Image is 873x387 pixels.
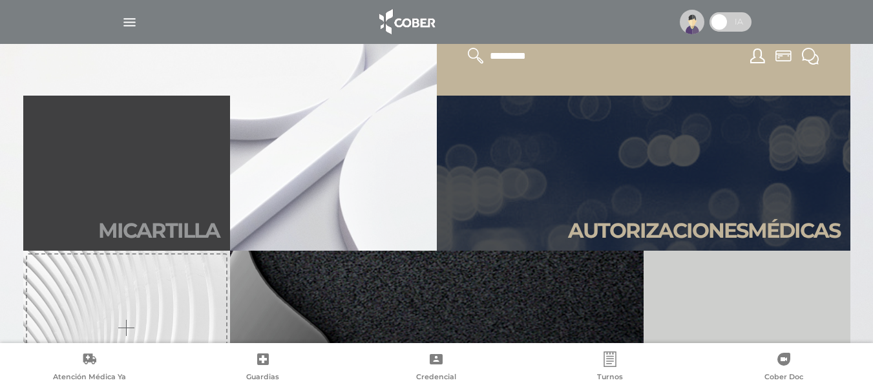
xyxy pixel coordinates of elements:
[523,351,697,384] a: Turnos
[176,351,350,384] a: Guardias
[568,218,840,243] h2: Autori zaciones médicas
[437,96,850,251] a: Autorizacionesmédicas
[372,6,440,37] img: logo_cober_home-white.png
[53,372,126,384] span: Atención Médica Ya
[697,351,870,384] a: Cober Doc
[121,14,138,30] img: Cober_menu-lines-white.svg
[764,372,803,384] span: Cober Doc
[98,218,220,243] h2: Mi car tilla
[246,372,279,384] span: Guardias
[23,96,230,251] a: Micartilla
[350,351,523,384] a: Credencial
[3,351,176,384] a: Atención Médica Ya
[680,10,704,34] img: profile-placeholder.svg
[416,372,456,384] span: Credencial
[597,372,623,384] span: Turnos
